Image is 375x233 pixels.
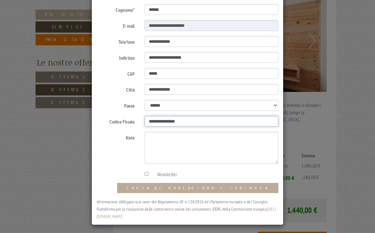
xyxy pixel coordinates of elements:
[97,206,276,219] a: [URL][DOMAIN_NAME]
[92,84,140,94] label: Città
[92,4,140,14] label: Cognome*
[92,132,140,141] label: Note
[97,199,276,219] small: Informazione obbligatoria ai sensi del Regolamento UE n. 524/2016 del Parlamento europeo e del Co...
[92,20,140,30] label: E-mail
[92,68,140,78] label: CAP
[92,100,140,109] label: Paese
[117,183,278,193] button: invia prenotazione richiesta
[92,116,140,125] label: Codice Fiscale
[92,36,140,46] label: Telefono
[92,52,140,62] label: Indirizzo
[151,171,177,178] label: Newsletter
